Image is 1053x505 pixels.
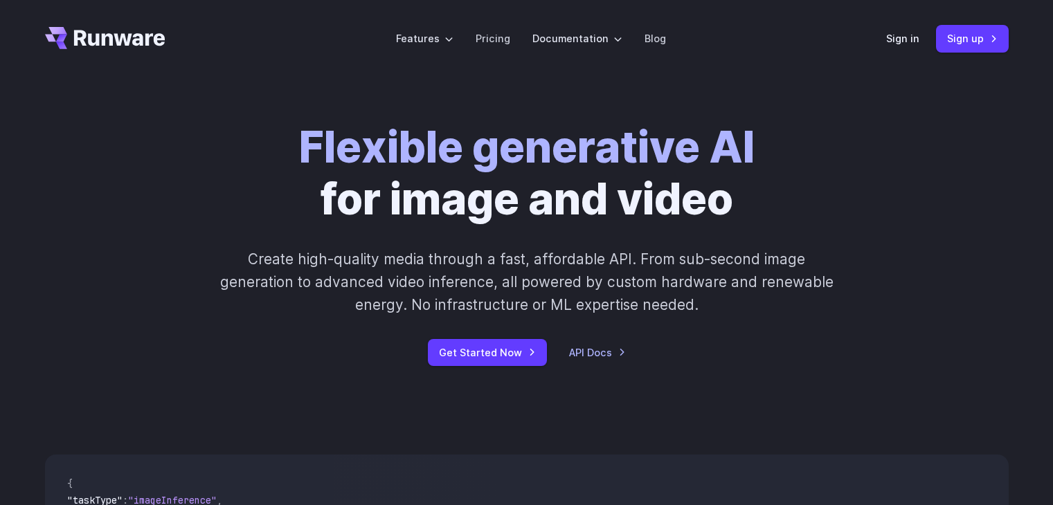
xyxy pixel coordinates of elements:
a: Get Started Now [428,339,547,366]
label: Features [396,30,453,46]
a: Go to / [45,27,165,49]
p: Create high-quality media through a fast, affordable API. From sub-second image generation to adv... [218,248,835,317]
label: Documentation [532,30,622,46]
a: Sign in [886,30,919,46]
a: Sign up [936,25,1009,52]
a: API Docs [569,345,626,360]
h1: for image and video [299,122,755,226]
strong: Flexible generative AI [299,121,755,173]
span: { [67,477,73,490]
a: Pricing [476,30,510,46]
a: Blog [645,30,666,46]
